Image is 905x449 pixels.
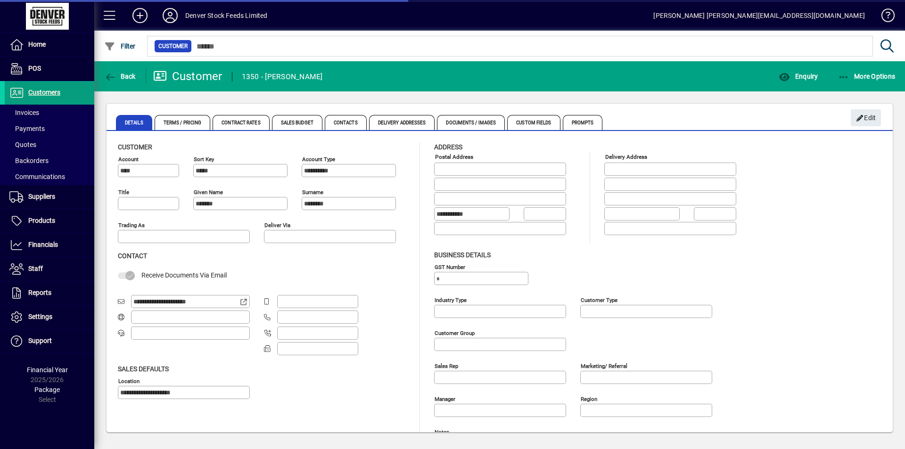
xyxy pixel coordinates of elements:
span: Prompts [563,115,603,130]
span: Reports [28,289,51,296]
button: Enquiry [776,68,820,85]
a: Support [5,329,94,353]
span: Home [28,41,46,48]
span: Details [116,115,152,130]
a: POS [5,57,94,81]
mat-label: Account [118,156,139,163]
button: Profile [155,7,185,24]
a: Knowledge Base [874,2,893,33]
span: Contacts [325,115,367,130]
app-page-header-button: Back [94,68,146,85]
span: Financials [28,241,58,248]
span: Customers [28,89,60,96]
span: Sales defaults [118,365,169,373]
button: More Options [836,68,898,85]
a: Settings [5,305,94,329]
button: Edit [851,109,881,126]
button: Back [102,68,138,85]
mat-label: Title [118,189,129,196]
span: Enquiry [779,73,818,80]
a: Suppliers [5,185,94,209]
div: [PERSON_NAME] [PERSON_NAME][EMAIL_ADDRESS][DOMAIN_NAME] [653,8,865,23]
span: Staff [28,265,43,272]
mat-label: Deliver via [264,222,290,229]
mat-label: Surname [302,189,323,196]
span: Custom Fields [507,115,560,130]
span: POS [28,65,41,72]
mat-label: Sort key [194,156,214,163]
div: Customer [153,69,222,84]
span: Support [28,337,52,344]
span: Edit [856,110,876,126]
mat-label: Account Type [302,156,335,163]
mat-label: Region [581,395,597,402]
span: Invoices [9,109,39,116]
span: Quotes [9,141,36,148]
a: Communications [5,169,94,185]
a: Backorders [5,153,94,169]
span: Financial Year [27,366,68,374]
span: Address [434,143,462,151]
mat-label: GST Number [435,263,465,270]
mat-label: Industry type [435,296,467,303]
span: Contact [118,252,147,260]
mat-label: Marketing/ Referral [581,362,627,369]
span: Delivery Addresses [369,115,435,130]
mat-label: Manager [435,395,455,402]
span: Communications [9,173,65,180]
span: Business details [434,251,491,259]
div: 1350 - [PERSON_NAME] [242,69,323,84]
a: Financials [5,233,94,257]
mat-label: Notes [435,428,449,435]
mat-label: Given name [194,189,223,196]
mat-label: Customer type [581,296,617,303]
a: Home [5,33,94,57]
a: Reports [5,281,94,305]
span: Filter [104,42,136,50]
span: Settings [28,313,52,320]
span: Receive Documents Via Email [141,271,227,279]
a: Products [5,209,94,233]
span: Package [34,386,60,393]
mat-label: Customer group [435,329,475,336]
a: Invoices [5,105,94,121]
a: Quotes [5,137,94,153]
span: Customer [118,143,152,151]
mat-label: Sales rep [435,362,458,369]
a: Payments [5,121,94,137]
span: Products [28,217,55,224]
mat-label: Trading as [118,222,145,229]
span: Sales Budget [272,115,322,130]
span: Back [104,73,136,80]
span: Contract Rates [213,115,269,130]
span: Payments [9,125,45,132]
button: Filter [102,38,138,55]
span: Documents / Images [437,115,505,130]
div: Denver Stock Feeds Limited [185,8,268,23]
a: Staff [5,257,94,281]
span: Customer [158,41,188,51]
mat-label: Location [118,377,140,384]
span: More Options [838,73,896,80]
span: Suppliers [28,193,55,200]
span: Terms / Pricing [155,115,211,130]
span: Backorders [9,157,49,164]
button: Add [125,7,155,24]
